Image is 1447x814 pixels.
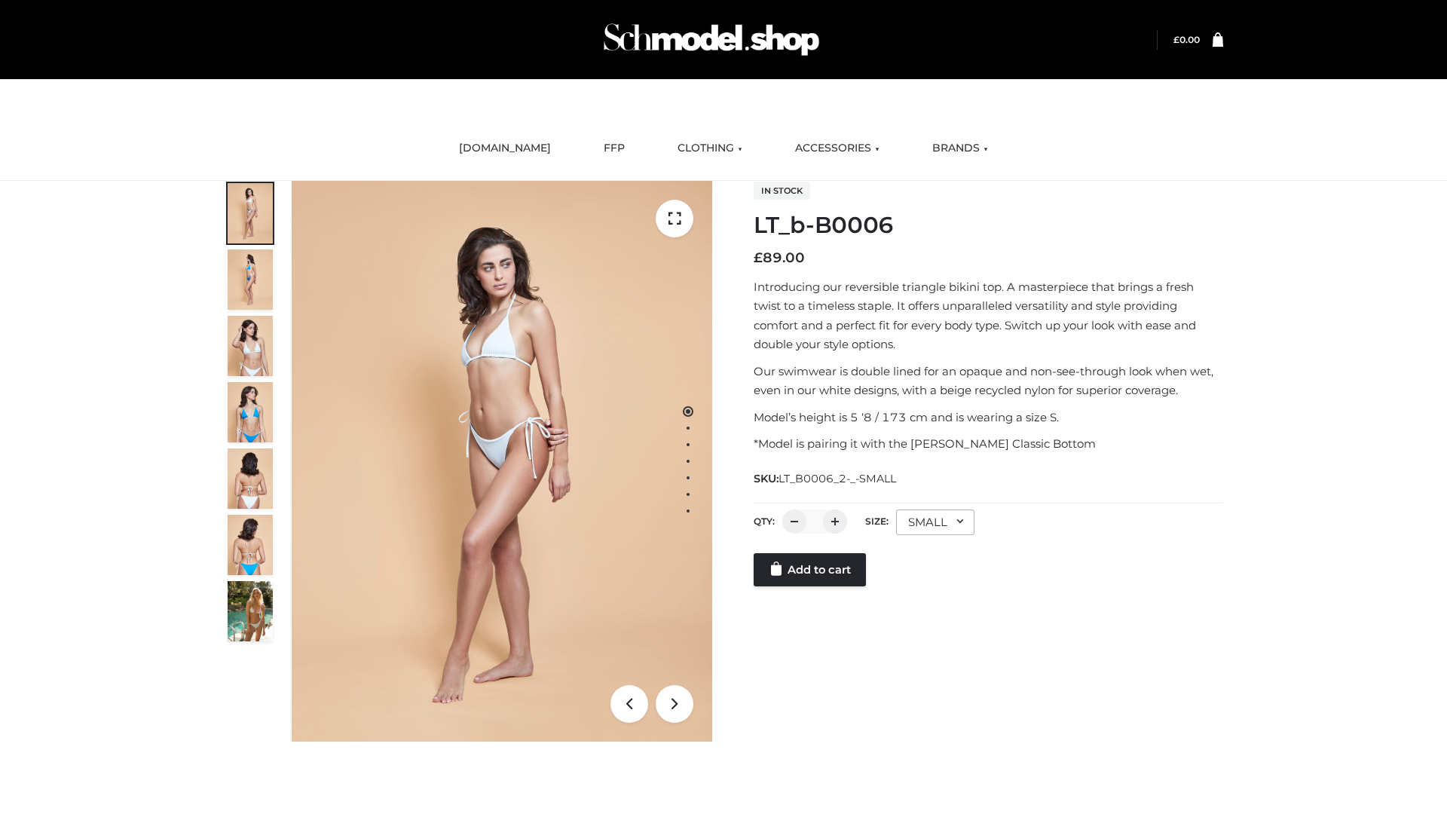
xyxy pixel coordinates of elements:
span: £ [1173,34,1179,45]
bdi: 89.00 [754,249,805,266]
h1: LT_b-B0006 [754,212,1223,239]
img: ArielClassicBikiniTop_CloudNine_AzureSky_OW114ECO_7-scaled.jpg [228,448,273,509]
label: Size: [865,516,889,527]
bdi: 0.00 [1173,34,1200,45]
img: ArielClassicBikiniTop_CloudNine_AzureSky_OW114ECO_4-scaled.jpg [228,382,273,442]
p: Our swimwear is double lined for an opaque and non-see-through look when wet, even in our white d... [754,362,1223,400]
a: £0.00 [1173,34,1200,45]
span: In stock [754,182,810,200]
img: Schmodel Admin 964 [598,10,824,69]
img: Arieltop_CloudNine_AzureSky2.jpg [228,581,273,641]
span: SKU: [754,470,898,488]
a: FFP [592,132,636,165]
img: ArielClassicBikiniTop_CloudNine_AzureSky_OW114ECO_1-scaled.jpg [228,183,273,243]
p: *Model is pairing it with the [PERSON_NAME] Classic Bottom [754,434,1223,454]
p: Model’s height is 5 ‘8 / 173 cm and is wearing a size S. [754,408,1223,427]
a: ACCESSORIES [784,132,891,165]
a: Add to cart [754,553,866,586]
p: Introducing our reversible triangle bikini top. A masterpiece that brings a fresh twist to a time... [754,277,1223,354]
div: SMALL [896,510,974,535]
a: [DOMAIN_NAME] [448,132,562,165]
img: ArielClassicBikiniTop_CloudNine_AzureSky_OW114ECO_1 [292,181,712,742]
a: BRANDS [921,132,999,165]
span: £ [754,249,763,266]
a: CLOTHING [666,132,754,165]
img: ArielClassicBikiniTop_CloudNine_AzureSky_OW114ECO_2-scaled.jpg [228,249,273,310]
span: LT_B0006_2-_-SMALL [779,472,896,485]
img: ArielClassicBikiniTop_CloudNine_AzureSky_OW114ECO_8-scaled.jpg [228,515,273,575]
label: QTY: [754,516,775,527]
img: ArielClassicBikiniTop_CloudNine_AzureSky_OW114ECO_3-scaled.jpg [228,316,273,376]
